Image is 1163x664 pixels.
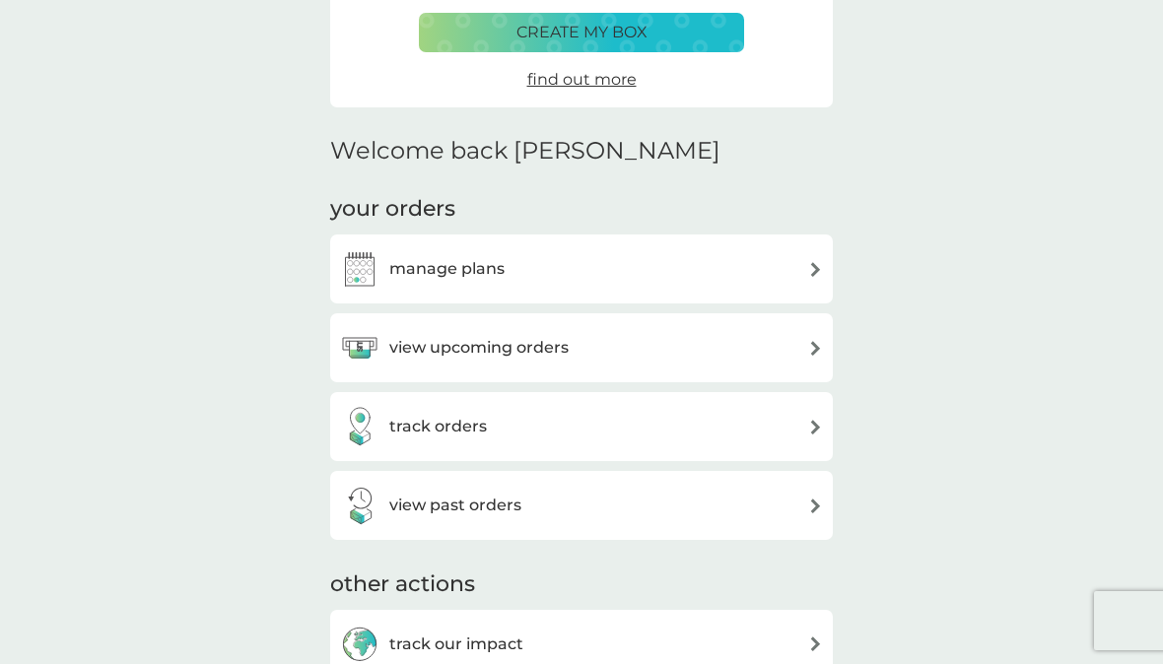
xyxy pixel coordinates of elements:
[389,414,487,439] h3: track orders
[389,631,523,657] h3: track our impact
[527,67,637,93] a: find out more
[389,493,521,518] h3: view past orders
[808,636,823,651] img: arrow right
[527,70,637,89] span: find out more
[808,341,823,356] img: arrow right
[516,20,648,45] p: create my box
[389,256,505,282] h3: manage plans
[808,420,823,434] img: arrow right
[808,498,823,513] img: arrow right
[330,137,720,166] h2: Welcome back [PERSON_NAME]
[389,335,569,361] h3: view upcoming orders
[330,194,455,225] h3: your orders
[330,569,475,600] h3: other actions
[419,13,744,52] button: create my box
[808,262,823,277] img: arrow right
